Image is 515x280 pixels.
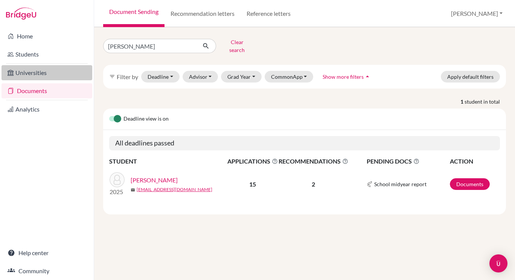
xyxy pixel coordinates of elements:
[2,83,92,98] a: Documents
[117,73,138,80] span: Filter by
[441,71,500,83] button: Apply default filters
[323,73,364,80] span: Show more filters
[249,181,256,188] b: 15
[489,254,507,272] div: Open Intercom Messenger
[2,29,92,44] a: Home
[449,156,500,166] th: ACTION
[279,180,348,189] p: 2
[2,245,92,260] a: Help center
[131,176,178,185] a: [PERSON_NAME]
[465,98,506,106] span: student in total
[110,172,125,187] img: Pham, Pauline
[460,98,465,106] strong: 1
[216,36,258,56] button: Clear search
[103,39,197,53] input: Find student by name...
[367,181,373,187] img: Common App logo
[265,71,314,83] button: CommonApp
[279,157,348,166] span: RECOMMENDATIONS
[131,188,135,192] span: mail
[141,71,180,83] button: Deadline
[450,178,490,190] a: Documents
[374,180,427,188] span: School midyear report
[137,186,212,193] a: [EMAIL_ADDRESS][DOMAIN_NAME]
[2,263,92,278] a: Community
[2,102,92,117] a: Analytics
[109,73,115,80] i: filter_list
[448,6,506,21] button: [PERSON_NAME]
[367,157,449,166] span: PENDING DOCS
[123,115,169,124] span: Deadline view is on
[183,71,218,83] button: Advisor
[109,156,227,166] th: STUDENT
[316,71,378,83] button: Show more filtersarrow_drop_up
[2,47,92,62] a: Students
[6,8,36,20] img: Bridge-U
[364,73,371,80] i: arrow_drop_up
[221,71,262,83] button: Grad Year
[2,65,92,80] a: Universities
[109,136,500,150] h5: All deadlines passed
[110,187,125,196] p: 2025
[227,157,278,166] span: APPLICATIONS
